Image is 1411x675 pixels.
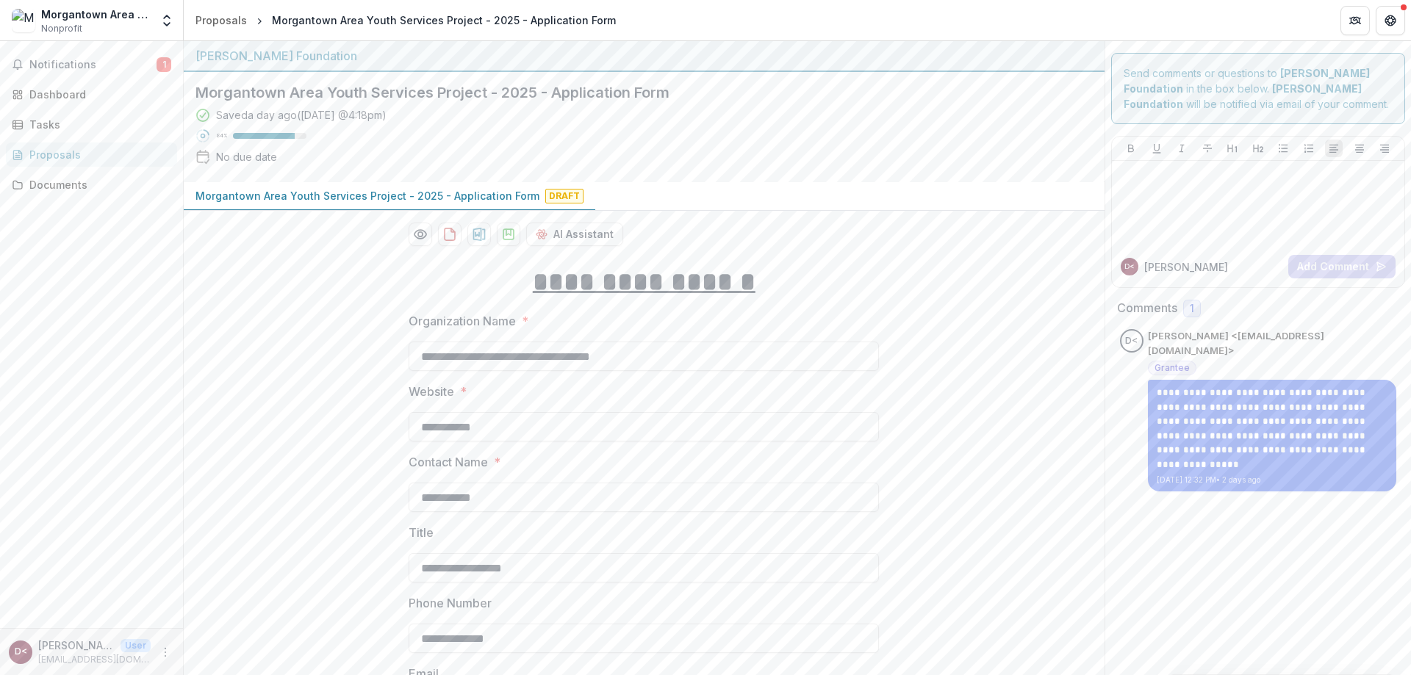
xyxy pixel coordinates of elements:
button: Underline [1148,140,1166,157]
span: Nonprofit [41,22,82,35]
button: download-proposal [497,223,520,246]
div: Documents [29,177,165,192]
div: Saved a day ago ( [DATE] @ 4:18pm ) [216,107,387,123]
div: No due date [216,149,277,165]
button: Bold [1122,140,1140,157]
button: Align Left [1325,140,1343,157]
p: Contact Name [409,453,488,471]
span: Notifications [29,59,157,71]
p: Title [409,524,434,541]
a: Tasks [6,112,177,137]
button: Ordered List [1300,140,1318,157]
button: Partners [1340,6,1370,35]
div: Dashboard [29,87,165,102]
button: Notifications1 [6,53,177,76]
p: [DATE] 12:32 PM • 2 days ago [1157,474,1388,486]
a: Dashboard [6,82,177,107]
button: Get Help [1376,6,1405,35]
button: Bullet List [1274,140,1292,157]
p: Phone Number [409,594,492,612]
p: [PERSON_NAME] [1144,259,1228,275]
div: Danny Trejo <maysp160@gmail.com> [1124,263,1135,270]
button: Align Right [1376,140,1393,157]
a: Documents [6,173,177,197]
p: [EMAIL_ADDRESS][DOMAIN_NAME] [38,653,151,666]
span: Draft [545,189,584,203]
div: Proposals [29,147,165,162]
a: Proposals [190,10,253,31]
button: Heading 1 [1224,140,1241,157]
button: Italicize [1173,140,1191,157]
button: More [157,643,174,661]
button: Align Center [1351,140,1368,157]
button: Open entity switcher [157,6,177,35]
div: Danny Trejo <maysp160@gmail.com> [15,647,27,657]
h2: Comments [1117,301,1177,315]
nav: breadcrumb [190,10,622,31]
div: Proposals [195,12,247,28]
p: 84 % [216,131,227,141]
p: Morgantown Area Youth Services Project - 2025 - Application Form [195,188,539,203]
button: download-proposal [438,223,462,246]
div: Danny Trejo <maysp160@gmail.com> [1125,336,1138,346]
button: AI Assistant [526,223,623,246]
p: [PERSON_NAME] <[EMAIL_ADDRESS][DOMAIN_NAME]> [38,638,115,653]
div: Morgantown Area Youth Services Project [41,7,151,22]
span: 1 [157,57,171,72]
img: Morgantown Area Youth Services Project [12,9,35,32]
h2: Morgantown Area Youth Services Project - 2025 - Application Form [195,84,1069,101]
p: Website [409,383,454,400]
button: Add Comment [1288,255,1396,278]
div: Tasks [29,117,165,132]
div: Morgantown Area Youth Services Project - 2025 - Application Form [272,12,616,28]
a: Proposals [6,142,177,167]
button: Preview 0685ea58-6e31-4c07-aa7c-11e2054b639d-0.pdf [409,223,432,246]
button: Strike [1199,140,1216,157]
button: Heading 2 [1249,140,1267,157]
div: Send comments or questions to in the box below. will be notified via email of your comment. [1111,53,1406,124]
span: 1 [1190,303,1194,315]
span: Grantee [1155,363,1190,373]
p: Organization Name [409,312,516,330]
button: download-proposal [467,223,491,246]
p: [PERSON_NAME] <[EMAIL_ADDRESS][DOMAIN_NAME]> [1148,329,1397,358]
div: [PERSON_NAME] Foundation [195,47,1093,65]
p: User [121,639,151,652]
